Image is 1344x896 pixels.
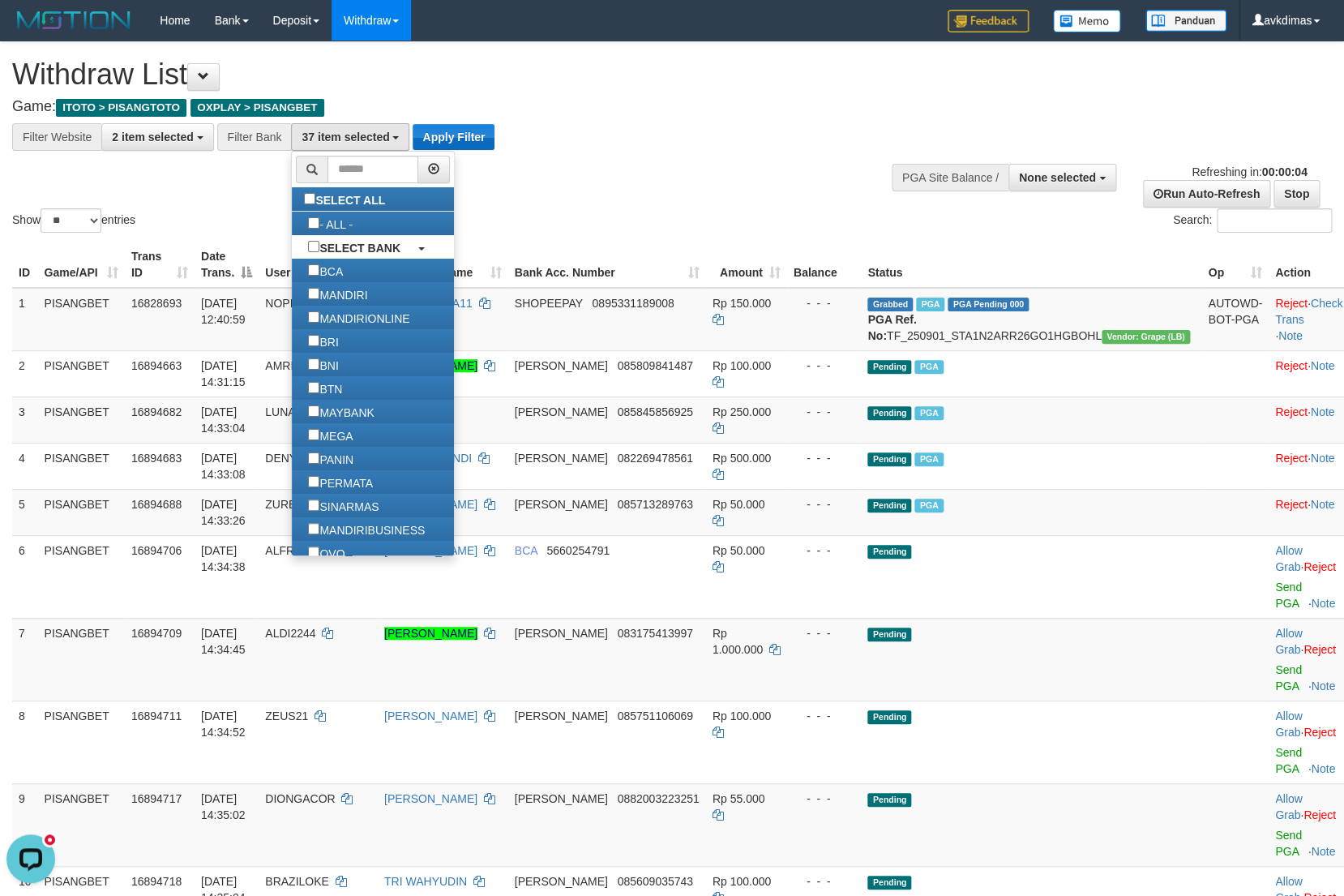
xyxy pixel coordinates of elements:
span: PGA Pending [948,298,1029,311]
span: [PERSON_NAME] [515,498,608,511]
span: DIONGACOR [265,792,335,805]
span: Vendor URL: https://dashboard.q2checkout.com/secure [1102,330,1190,344]
span: Rp 150.000 [713,297,771,310]
span: LUNANA [265,405,310,418]
a: [PERSON_NAME] [384,710,477,722]
td: TF_250901_STA1N2ARR26GO1HGBOHL [861,288,1201,351]
div: - - - [794,496,855,512]
span: 16894706 [131,544,182,557]
span: [DATE] 14:33:08 [201,452,246,481]
span: 16894682 [131,405,182,418]
img: MOTION_logo.png [12,8,135,32]
a: Send PGA [1275,663,1302,692]
span: Rp 250.000 [713,405,771,418]
span: [PERSON_NAME] [515,359,608,372]
label: PANIN [292,447,370,470]
span: ZUREMIFA [265,498,322,511]
label: MANDIRIONLINE [292,306,426,329]
input: PERMATA [308,476,319,487]
th: ID [12,242,38,288]
span: Marked by avkedw [914,360,943,374]
label: SINARMAS [292,494,395,517]
img: Feedback.jpg [948,10,1029,32]
a: Send PGA [1275,829,1302,858]
th: User ID: activate to sort column ascending [259,242,378,288]
span: Marked by avkjunita [916,298,944,311]
span: Marked by avkedw [914,499,943,512]
a: SELECT BANK [292,235,454,259]
span: BRAZILOKE [265,875,329,888]
span: Pending [867,710,911,724]
b: SELECT BANK [319,242,400,255]
span: ALFREDOOK [265,544,335,557]
span: 16894717 [131,792,182,805]
label: MEGA [292,423,369,447]
span: SHOPEEPAY [515,297,583,310]
div: PGA Site Balance / [892,164,1008,191]
span: [DATE] 12:40:59 [201,297,246,326]
td: 5 [12,489,38,535]
div: - - - [794,358,855,374]
div: - - - [794,404,855,420]
label: BCA [292,259,359,282]
span: Marked by avkedw [914,406,943,420]
div: - - - [794,791,855,807]
span: Marked by avkedw [914,452,943,466]
a: Allow Grab [1275,792,1302,821]
span: Copy 0882003223251 to clipboard [617,792,699,805]
td: 7 [12,618,38,701]
span: [DATE] 14:35:02 [201,792,246,821]
span: Pending [867,876,911,890]
img: panduan.png [1145,10,1226,32]
span: Copy 085845856925 to clipboard [617,405,692,418]
div: new message indicator [42,4,58,19]
label: PERMATA [292,470,389,494]
label: BNI [292,353,354,376]
span: Grabbed [867,298,913,311]
td: PISANGBET [38,350,125,397]
td: 8 [12,701,38,783]
th: Date Trans.: activate to sort column descending [195,242,259,288]
h1: Withdraw List [12,58,880,91]
a: Reject [1275,498,1308,511]
td: PISANGBET [38,288,125,351]
span: Rp 1.000.000 [713,627,763,656]
div: - - - [794,708,855,724]
th: Status [861,242,1201,288]
span: 16894709 [131,627,182,640]
span: [DATE] 14:31:15 [201,359,246,388]
td: 4 [12,443,38,489]
td: PISANGBET [38,489,125,535]
span: Rp 500.000 [713,452,771,465]
span: Copy 5660254791 to clipboard [546,544,610,557]
span: 16894683 [131,452,182,465]
label: Search: [1173,208,1332,233]
span: Copy 085609035743 to clipboard [617,875,692,888]
select: Showentries [41,208,101,233]
td: PISANGBET [38,443,125,489]
input: BNI [308,358,319,370]
label: BTN [292,376,358,400]
span: · [1275,544,1303,573]
span: 16894718 [131,875,182,888]
button: Open LiveChat chat widget [6,6,55,55]
span: Pending [867,360,911,374]
button: 37 item selected [291,123,409,151]
input: MANDIRI [308,288,319,299]
th: Bank Acc. Number: activate to sort column ascending [508,242,706,288]
label: BRI [292,329,354,353]
td: 2 [12,350,38,397]
td: 3 [12,397,38,443]
td: 1 [12,288,38,351]
span: Copy 083175413997 to clipboard [617,627,692,640]
span: Rp 100.000 [713,710,771,722]
span: Rp 50.000 [713,498,765,511]
a: Reject [1275,359,1308,372]
span: · [1275,710,1303,739]
input: BCA [308,264,319,276]
span: ALDI2244 [265,627,315,640]
span: Rp 50.000 [713,544,765,557]
div: - - - [794,542,855,559]
input: Search: [1217,208,1332,233]
span: Rp 100.000 [713,875,771,888]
